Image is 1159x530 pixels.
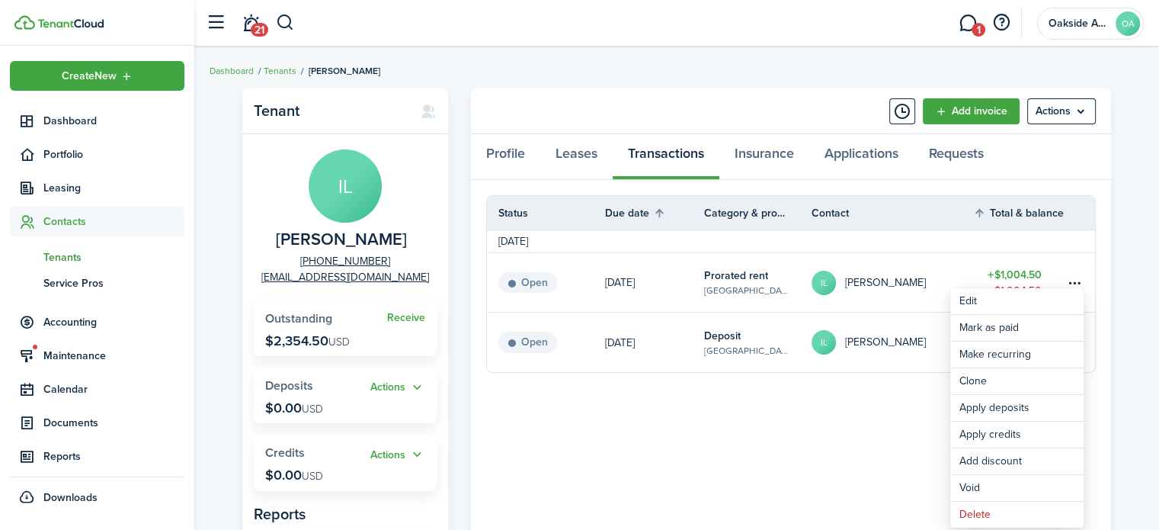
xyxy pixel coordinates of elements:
a: Add invoice [923,98,1020,124]
p: $0.00 [265,467,323,483]
th: Sort [973,204,1065,222]
avatar-text: IL [812,271,836,295]
span: Ingrid Lorena Vargas Cala [276,230,407,249]
a: Applications [809,134,914,180]
button: Void [950,475,1084,501]
panel-main-title: Tenant [254,102,405,120]
avatar-text: IL [309,149,382,223]
status: Open [498,332,557,353]
button: Add discount [950,448,1084,474]
p: [DATE] [605,275,635,291]
span: Outstanding [265,310,332,327]
button: Edit [950,288,1084,314]
button: Apply deposits [950,395,1084,421]
img: TenantCloud [14,15,35,30]
span: Deposits [265,377,313,394]
span: Contacts [43,214,184,230]
th: Sort [605,204,704,222]
span: Tenants [43,249,184,265]
a: Mark as paid [950,315,1084,341]
span: Portfolio [43,146,184,162]
table-amount-title: $1,004.50 [988,267,1042,283]
span: USD [302,468,323,484]
a: Service Pros [10,270,184,296]
a: Deposit[GEOGRAPHIC_DATA] [704,313,812,372]
a: Profile [471,134,540,180]
a: Prorated rent[GEOGRAPHIC_DATA] [704,253,812,312]
button: Open resource center [988,10,1014,36]
button: Open menu [1027,98,1096,124]
span: Calendar [43,381,184,397]
a: $1,004.50$1,004.50 [973,253,1065,312]
img: TenantCloud [37,19,104,28]
a: Make recurring [950,342,1084,368]
a: [EMAIL_ADDRESS][DOMAIN_NAME] [261,269,429,285]
span: Leasing [43,180,184,196]
a: Tenants [264,64,296,78]
span: Oakside Apartments [1049,18,1109,29]
button: Open menu [10,61,184,91]
a: [DATE] [605,313,704,372]
a: Messaging [953,4,982,43]
span: Service Pros [43,275,184,291]
span: Maintenance [43,348,184,364]
th: Category & property [704,205,812,221]
button: Timeline [889,98,915,124]
a: IL[PERSON_NAME] [812,253,973,312]
span: Dashboard [43,113,184,129]
table-subtitle: [GEOGRAPHIC_DATA] [704,344,789,358]
button: Open menu [1065,274,1084,292]
span: Credits [265,444,305,461]
a: Tenants [10,244,184,270]
span: USD [328,334,350,350]
menu-btn: Actions [1027,98,1096,124]
a: Leases [540,134,613,180]
button: Open sidebar [201,8,230,37]
table-subtitle: [GEOGRAPHIC_DATA] [704,284,789,297]
a: Requests [914,134,999,180]
span: 21 [251,23,268,37]
a: Dashboard [210,64,254,78]
td: [DATE] [487,233,539,249]
a: Clone [950,368,1084,394]
button: Actions [370,446,425,464]
span: Downloads [43,490,98,506]
a: Receive [387,312,425,324]
table-profile-info-text: [PERSON_NAME] [845,277,926,289]
a: Dashboard [10,106,184,136]
button: Delete [950,502,1084,528]
p: [DATE] [605,335,635,351]
th: Status [487,205,605,221]
table-info-title: Deposit [704,328,741,344]
p: $2,354.50 [265,333,350,349]
a: IL[PERSON_NAME] [812,313,973,372]
p: $0.00 [265,400,323,416]
span: Reports [43,448,184,464]
button: Search [276,10,295,36]
span: USD [302,401,323,417]
table-profile-info-text: [PERSON_NAME] [845,336,926,349]
a: [DATE] [605,253,704,312]
span: 1 [972,23,985,37]
a: Insurance [719,134,809,180]
a: [PHONE_NUMBER] [300,253,390,269]
a: Open [487,313,605,372]
a: Reports [10,442,184,471]
a: Notifications [236,4,265,43]
table-info-title: Prorated rent [704,268,768,284]
avatar-text: IL [812,330,836,355]
span: Documents [43,415,184,431]
a: Open [487,253,605,312]
panel-main-subtitle: Reports [254,503,437,525]
span: Accounting [43,314,184,330]
span: [PERSON_NAME] [309,64,380,78]
span: Create New [62,71,117,82]
button: Actions [370,379,425,397]
button: Open menu [370,379,425,397]
button: Apply credits [950,422,1084,448]
button: Open menu [370,446,425,464]
th: Contact [812,205,973,221]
